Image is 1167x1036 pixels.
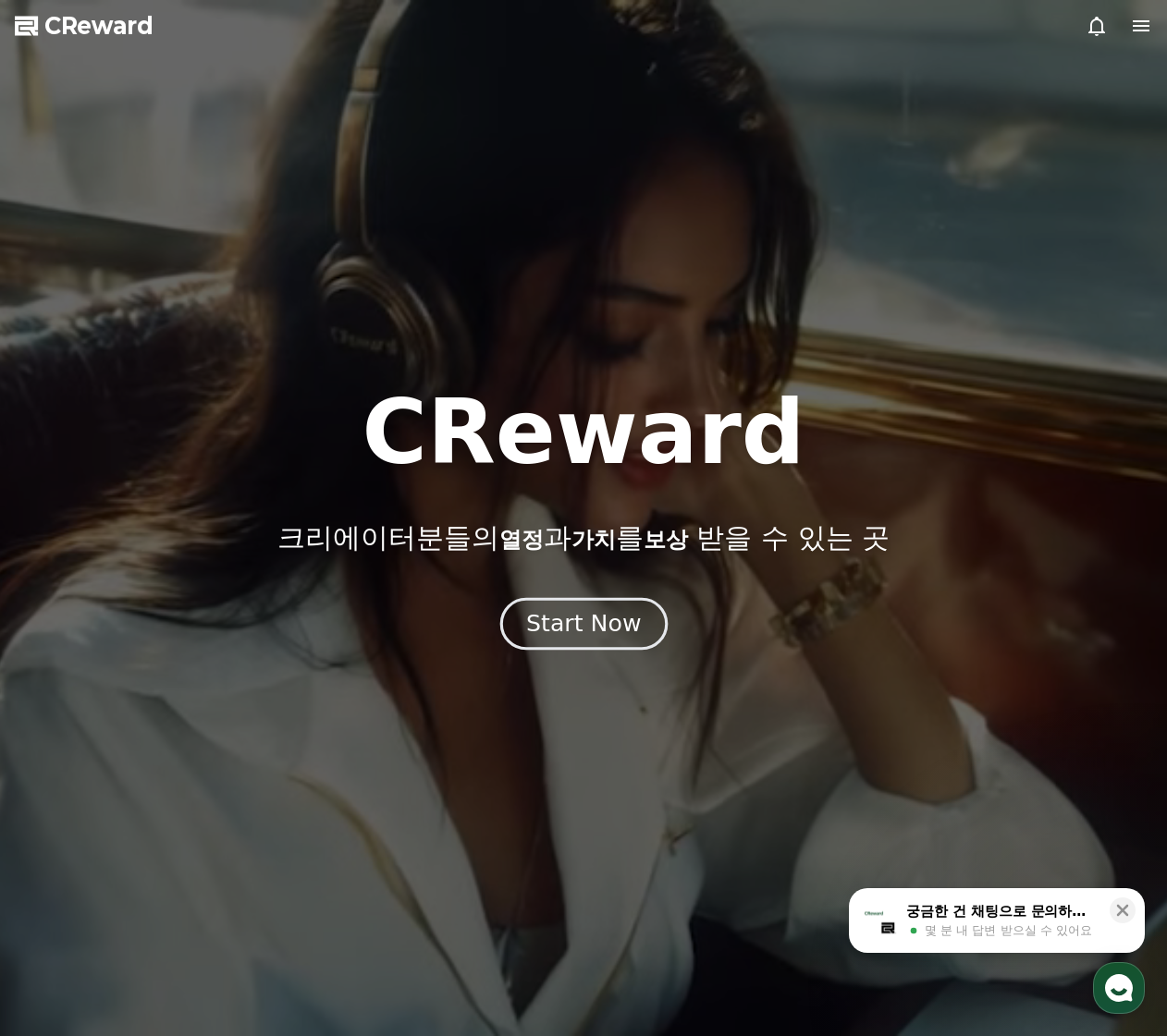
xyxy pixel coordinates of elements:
span: 가치 [571,527,616,553]
a: 설정 [239,586,355,632]
a: 홈 [6,586,122,632]
span: 대화 [169,615,191,629]
h1: CReward [362,388,805,477]
span: CReward [44,11,154,41]
span: 홈 [58,614,69,628]
button: Start Now [499,597,667,650]
a: Start Now [504,617,664,635]
span: 보상 [644,527,688,553]
a: 대화 [122,586,239,632]
p: 크리에이터분들의 과 를 받을 수 있는 곳 [277,521,890,555]
span: 설정 [286,614,308,628]
div: Start Now [526,608,641,640]
span: 열정 [499,527,544,553]
a: CReward [15,11,154,41]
